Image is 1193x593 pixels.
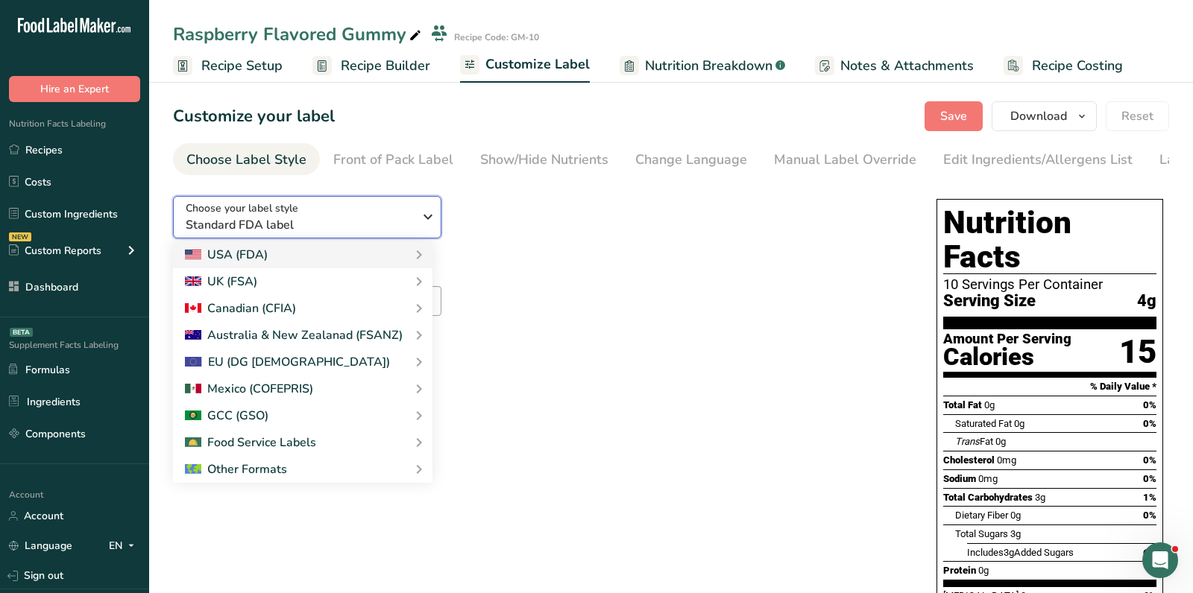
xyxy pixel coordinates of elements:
span: 0mg [978,473,998,484]
div: UK (FSA) [185,273,257,291]
div: Custom Reports [9,243,101,259]
div: Food Service Labels [185,434,316,451]
i: Trans [955,436,980,447]
div: Show/Hide Nutrients [480,150,608,170]
button: Save [925,101,983,131]
div: 10 Servings Per Container [943,277,1156,292]
div: Raspberry Flavored Gummy [173,21,424,48]
h1: Customize your label [173,104,335,129]
div: Amount Per Serving [943,332,1071,346]
span: 0g [995,436,1006,447]
span: 0% [1143,399,1156,410]
div: Calories [943,346,1071,368]
span: Total Fat [943,399,982,410]
div: 15 [1119,332,1156,372]
div: Manual Label Override [774,150,916,170]
span: Fat [955,436,993,447]
button: Reset [1106,101,1169,131]
a: Notes & Attachments [815,49,974,83]
iframe: Intercom live chat [1142,542,1178,578]
div: GCC (GSO) [185,407,268,425]
div: Australia & New Zealanad (FSANZ) [185,326,403,344]
div: Recipe Code: GM-10 [454,31,539,44]
div: USA (FDA) [185,246,268,264]
button: Hire an Expert [9,76,140,102]
div: Edit Ingredients/Allergens List [943,150,1133,170]
span: 0% [1143,454,1156,466]
h1: Nutrition Facts [943,206,1156,274]
span: Save [940,107,967,125]
span: Saturated Fat [955,418,1012,429]
span: Dietary Fiber [955,510,1008,521]
div: Canadian (CFIA) [185,299,296,317]
a: Recipe Costing [1004,49,1123,83]
span: Notes & Attachments [840,56,974,76]
a: Recipe Builder [312,49,430,83]
a: Customize Label [460,48,590,83]
span: 0g [984,399,995,410]
span: 0% [1143,418,1156,429]
div: EN [109,537,140,555]
span: Protein [943,565,976,576]
span: 3g [1004,547,1014,558]
span: 3g [1035,492,1045,503]
span: Reset [1121,107,1153,125]
div: BETA [10,328,33,337]
span: Standard FDA label [186,216,413,234]
a: Recipe Setup [173,49,283,83]
span: Serving Size [943,292,1036,311]
span: 0mg [997,454,1016,466]
span: Recipe Setup [201,56,283,76]
div: EU (DG [DEMOGRAPHIC_DATA]) [185,353,390,371]
span: 4g [1137,292,1156,311]
span: Sodium [943,473,976,484]
button: Download [992,101,1097,131]
section: % Daily Value * [943,378,1156,396]
a: Nutrition Breakdown [620,49,785,83]
a: Language [9,533,72,559]
span: Customize Label [485,54,590,74]
button: Choose your label style Standard FDA label [173,196,441,238]
img: 2Q== [185,410,201,421]
div: Front of Pack Label [333,150,453,170]
span: 1% [1143,492,1156,503]
span: 0g [1010,510,1021,521]
span: Total Sugars [955,528,1008,539]
div: Mexico (COFEPRIS) [185,380,313,398]
span: Recipe Costing [1032,56,1123,76]
span: Choose your label style [186,200,298,216]
span: 0% [1143,473,1156,484]
div: NEW [9,232,31,241]
span: 3g [1010,528,1021,539]
span: 0g [1014,418,1024,429]
div: Other Formats [185,460,287,478]
span: Download [1010,107,1067,125]
span: Nutrition Breakdown [645,56,772,76]
span: Total Carbohydrates [943,492,1033,503]
span: 0% [1143,510,1156,521]
span: Cholesterol [943,454,995,466]
div: Choose Label Style [186,150,306,170]
span: Includes Added Sugars [967,547,1074,558]
span: 0g [978,565,989,576]
div: Change Language [635,150,747,170]
span: Recipe Builder [341,56,430,76]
